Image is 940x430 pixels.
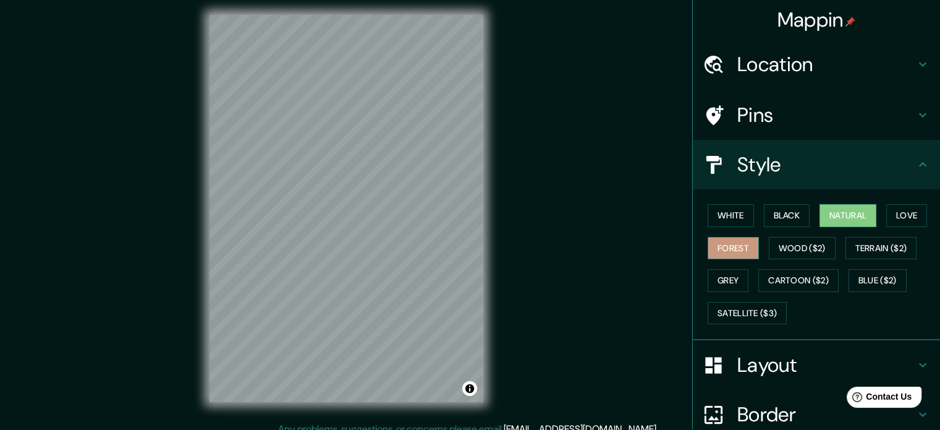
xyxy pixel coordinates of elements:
button: Natural [819,204,876,227]
div: Pins [693,90,940,140]
h4: Mappin [777,7,856,32]
button: Toggle attribution [462,381,477,396]
h4: Location [737,52,915,77]
button: White [708,204,754,227]
button: Grey [708,269,748,292]
h4: Border [737,402,915,427]
h4: Style [737,152,915,177]
iframe: Help widget launcher [830,382,926,416]
button: Terrain ($2) [845,237,917,260]
img: pin-icon.png [845,17,855,27]
h4: Pins [737,103,915,127]
button: Wood ($2) [769,237,836,260]
button: Love [886,204,927,227]
h4: Layout [737,353,915,377]
div: Location [693,40,940,89]
div: Style [693,140,940,189]
canvas: Map [210,15,483,402]
button: Forest [708,237,759,260]
button: Blue ($2) [849,269,907,292]
button: Black [764,204,810,227]
button: Cartoon ($2) [758,269,839,292]
div: Layout [693,340,940,390]
button: Satellite ($3) [708,302,787,325]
